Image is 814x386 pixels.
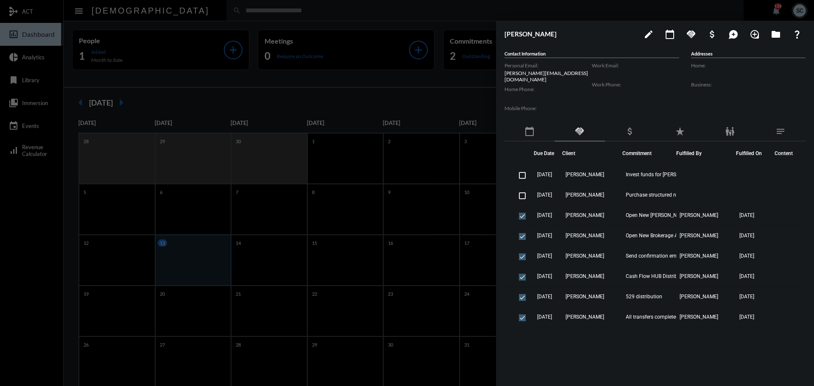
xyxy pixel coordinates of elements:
span: Send confirmation email to client [626,253,702,259]
th: Commitment [622,142,676,165]
label: Personal Email: [505,62,592,69]
mat-icon: handshake [574,126,585,136]
mat-icon: notes [775,126,786,136]
span: [PERSON_NAME] [680,334,718,340]
span: Complete TIAA Forms for client [626,334,697,340]
mat-icon: calendar_today [665,29,675,39]
span: [DATE] [739,233,754,239]
span: [DATE] [537,233,552,239]
span: [DATE] [537,314,552,320]
button: Add Mention [725,25,742,42]
span: [DATE] [537,212,552,218]
button: Add Business [704,25,721,42]
mat-icon: attach_money [625,126,635,136]
mat-icon: folder [771,29,781,39]
span: [DATE] [739,212,754,218]
mat-icon: question_mark [792,29,802,39]
span: [PERSON_NAME] [680,253,718,259]
mat-icon: handshake [686,29,696,39]
label: Work Phone: [592,81,679,88]
label: Home: [691,62,806,69]
th: Content [770,142,806,165]
button: Archives [767,25,784,42]
mat-icon: maps_ugc [728,29,739,39]
span: [DATE] [537,294,552,300]
span: [DATE] [739,273,754,279]
span: [PERSON_NAME] [680,273,718,279]
label: Business: [691,81,806,88]
mat-icon: calendar_today [524,126,535,136]
span: All transfers completed [626,314,679,320]
mat-icon: star_rate [675,126,685,136]
span: [DATE] [537,273,552,279]
th: Fulfilled By [676,142,736,165]
th: Due Date [534,142,562,165]
span: Purchase structured note [626,192,683,198]
span: [PERSON_NAME] [566,294,604,300]
span: [DATE] [739,334,754,340]
th: Client [562,142,622,165]
label: Work Email: [592,62,679,69]
span: 529 distribution [626,294,662,300]
span: [DATE] [537,253,552,259]
span: [PERSON_NAME] [566,273,604,279]
span: Invest funds for [PERSON_NAME]'s 2 new accounts [626,172,711,178]
span: [PERSON_NAME] [566,334,604,340]
h3: [PERSON_NAME] [505,30,636,38]
span: [PERSON_NAME] [566,233,604,239]
mat-icon: family_restroom [725,126,735,136]
th: Fulfilled On [736,142,770,165]
span: [PERSON_NAME] [566,192,604,198]
span: [PERSON_NAME] [566,212,604,218]
button: Add Commitment [683,25,700,42]
span: [DATE] [537,334,552,340]
h5: Addresses [691,51,806,58]
span: Open New [PERSON_NAME] Brokerage Account [626,212,711,218]
span: [DATE] [537,172,552,178]
span: [PERSON_NAME] [680,233,718,239]
p: [PERSON_NAME][EMAIL_ADDRESS][DOMAIN_NAME] [505,70,592,83]
span: [PERSON_NAME] [680,212,718,218]
button: Add Introduction [746,25,763,42]
span: [DATE] [739,253,754,259]
label: Home Phone: [505,86,592,92]
span: Cash Flow HUB Distribution Changes [626,273,711,279]
span: [DATE] [739,314,754,320]
button: What If? [789,25,806,42]
button: edit person [640,25,657,42]
label: Mobile Phone: [505,105,592,111]
span: [PERSON_NAME] [680,294,718,300]
h5: Contact Information [505,51,679,58]
mat-icon: attach_money [707,29,717,39]
mat-icon: edit [644,29,654,39]
span: [PERSON_NAME] [680,314,718,320]
span: [PERSON_NAME] [566,253,604,259]
span: [PERSON_NAME] [566,314,604,320]
button: Add meeting [661,25,678,42]
span: [PERSON_NAME] [566,172,604,178]
span: Open New Brokerage Account [626,233,694,239]
span: [DATE] [537,192,552,198]
span: [DATE] [739,294,754,300]
mat-icon: loupe [750,29,760,39]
